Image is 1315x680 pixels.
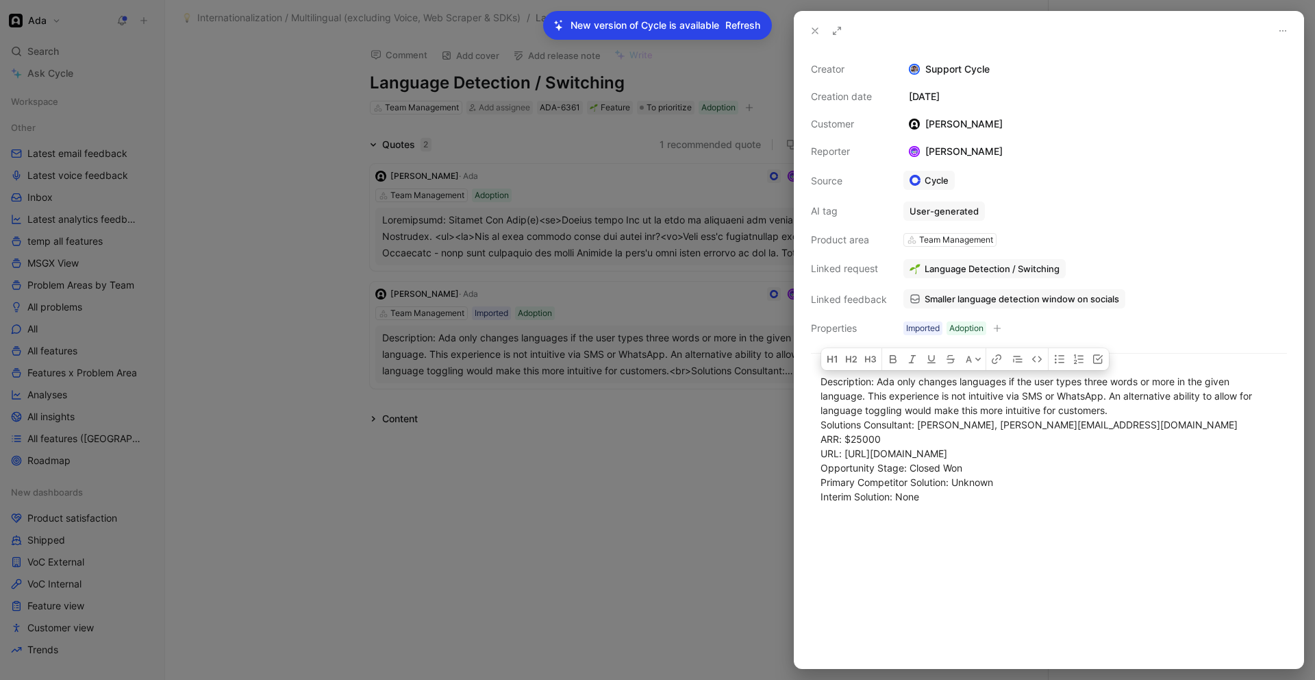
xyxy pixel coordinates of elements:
[811,260,887,277] div: Linked request
[903,259,1066,278] button: 🌱Language Detection / Switching
[811,203,887,219] div: AI tag
[571,17,719,34] p: New version of Cycle is available
[910,65,919,74] img: avatar
[811,232,887,248] div: Product area
[811,88,887,105] div: Creation date
[811,143,887,160] div: Reporter
[925,293,1119,305] span: Smaller language detection window on socials
[903,88,1287,105] div: [DATE]
[811,320,887,337] div: Properties
[811,291,887,308] div: Linked feedback
[821,374,1277,504] div: Description: Ada only changes languages if the user types three words or more in the given langua...
[949,321,984,335] div: Adoption
[725,16,761,34] button: Refresh
[909,119,920,130] img: logo
[903,289,1125,308] a: Smaller language detection window on socials
[903,143,1008,160] div: [PERSON_NAME]
[910,205,979,217] div: User-generated
[811,116,887,132] div: Customer
[811,61,887,77] div: Creator
[925,263,1060,275] span: Language Detection / Switching
[903,116,1008,132] div: [PERSON_NAME]
[910,263,920,274] img: 🌱
[725,17,760,34] span: Refresh
[903,171,955,190] a: Cycle
[962,348,986,370] button: A
[903,61,1287,77] div: Support Cycle
[910,147,919,156] img: avatar
[811,173,887,189] div: Source
[906,321,940,335] div: Imported
[919,233,993,247] div: Team Management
